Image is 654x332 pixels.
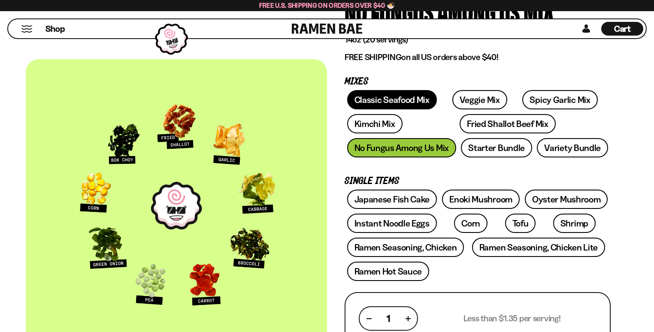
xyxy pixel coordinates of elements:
span: Cart [614,24,631,34]
a: Ramen Seasoning, Chicken [347,238,464,257]
a: Classic Seafood Mix [347,90,437,109]
a: Tofu [505,214,536,233]
a: Oyster Mushroom [525,190,608,209]
span: Free U.S. Shipping on Orders over $40 🍜 [259,1,395,9]
a: Veggie Mix [452,90,507,109]
span: 1 [387,313,390,324]
span: Shop [45,23,65,35]
a: Fried Shallot Beef Mix [460,114,555,133]
button: Mobile Menu Trigger [21,25,33,33]
a: Variety Bundle [537,138,608,157]
p: on all US orders above $40! [345,52,611,63]
p: Less than $1.35 per serving! [463,313,561,324]
a: Shrimp [553,214,596,233]
a: Japanese Fish Cake [347,190,437,209]
strong: FREE SHIPPING [345,52,401,62]
div: Cart [601,19,643,38]
a: Ramen Seasoning, Chicken Lite [472,238,605,257]
a: Shop [45,22,65,36]
a: Spicy Garlic Mix [522,90,597,109]
a: Kimchi Mix [347,114,403,133]
a: Corn [454,214,487,233]
a: Starter Bundle [461,138,532,157]
p: Single Items [345,177,611,185]
p: Mixes [345,78,611,86]
a: Enoki Mushroom [442,190,520,209]
a: Instant Noodle Eggs [347,214,437,233]
a: Ramen Hot Sauce [347,262,430,281]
